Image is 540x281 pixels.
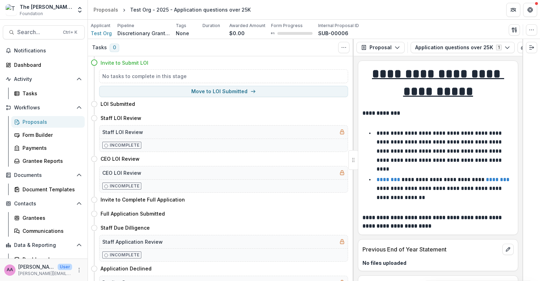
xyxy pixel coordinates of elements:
[18,270,72,277] p: [PERSON_NAME][EMAIL_ADDRESS][DOMAIN_NAME]
[3,198,85,209] button: Open Contacts
[3,240,85,251] button: Open Data & Reporting
[20,3,72,11] div: The [PERSON_NAME] Foundation Workflow Sandbox
[18,263,55,270] p: [PERSON_NAME]
[202,23,220,29] p: Duration
[14,242,73,248] span: Data & Reporting
[75,3,85,17] button: Open entity switcher
[91,23,110,29] p: Applicant
[318,30,348,37] p: SUB-00006
[11,254,85,265] a: Dashboard
[3,102,85,113] button: Open Workflows
[176,23,186,29] p: Tags
[101,114,141,122] h4: Staff LOI Review
[3,59,85,71] a: Dashboard
[101,224,150,231] h4: Staff Due Dilligence
[517,42,529,53] button: View Attached Files
[22,227,79,235] div: Communications
[101,155,140,162] h4: CEO LOI Review
[11,184,85,195] a: Document Templates
[271,31,275,36] p: 0 %
[229,30,245,37] p: $0.00
[6,4,17,15] img: The Frist Foundation Workflow Sandbox
[362,245,500,254] p: Previous End of Year Statement
[22,186,79,193] div: Document Templates
[11,88,85,99] a: Tasks
[14,48,82,54] span: Notifications
[110,183,140,189] p: Incomplete
[99,86,348,97] button: Move to LOI Submitted
[22,256,79,263] div: Dashboard
[11,225,85,237] a: Communications
[362,259,514,267] p: No files uploaded
[318,23,359,29] p: Internal Proposal ID
[14,61,79,69] div: Dashboard
[3,45,85,56] button: Notifications
[11,212,85,224] a: Grantees
[94,6,118,13] div: Proposals
[102,128,143,136] h5: Staff LOI Review
[130,6,251,13] div: Test Org - 2025 - Application questions over 25K
[110,252,140,258] p: Incomplete
[502,244,514,255] button: edit
[526,42,537,53] button: Expand right
[91,30,112,37] a: Test Org
[101,100,135,108] h4: LOI Submitted
[62,28,79,36] div: Ctrl + K
[14,172,73,178] span: Documents
[110,44,119,52] span: 0
[102,72,345,80] h5: No tasks to complete in this stage
[3,25,85,39] button: Search...
[3,74,85,85] button: Open Activity
[101,196,185,203] h4: Invite to Complete Full Application
[101,210,165,217] h4: Full Application Submitted
[17,29,59,36] span: Search...
[117,23,134,29] p: Pipeline
[7,268,13,272] div: Annie Axe
[22,131,79,139] div: Form Builder
[58,264,72,270] p: User
[11,116,85,128] a: Proposals
[22,157,79,165] div: Grantee Reports
[523,3,537,17] button: Get Help
[102,238,163,245] h5: Staff Application Review
[102,169,141,177] h5: CEO LOI Review
[11,142,85,154] a: Payments
[75,266,83,274] button: More
[117,30,170,37] p: Discretionary Grants Pipeline
[271,23,303,29] p: Form Progress
[101,59,148,66] h4: Invite to Submit LOI
[110,142,140,148] p: Incomplete
[101,265,152,272] h4: Application Declined
[229,23,265,29] p: Awarded Amount
[176,30,189,37] p: None
[22,144,79,152] div: Payments
[14,201,73,207] span: Contacts
[20,11,43,17] span: Foundation
[22,90,79,97] div: Tasks
[11,129,85,141] a: Form Builder
[92,45,107,51] h3: Tasks
[91,5,121,15] a: Proposals
[22,214,79,222] div: Grantees
[14,76,73,82] span: Activity
[506,3,520,17] button: Partners
[91,5,253,15] nav: breadcrumb
[411,42,515,53] button: Application questions over 25K1
[22,118,79,126] div: Proposals
[356,42,405,53] button: Proposal
[11,155,85,167] a: Grantee Reports
[3,170,85,181] button: Open Documents
[14,105,73,111] span: Workflows
[338,42,349,53] button: Toggle View Cancelled Tasks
